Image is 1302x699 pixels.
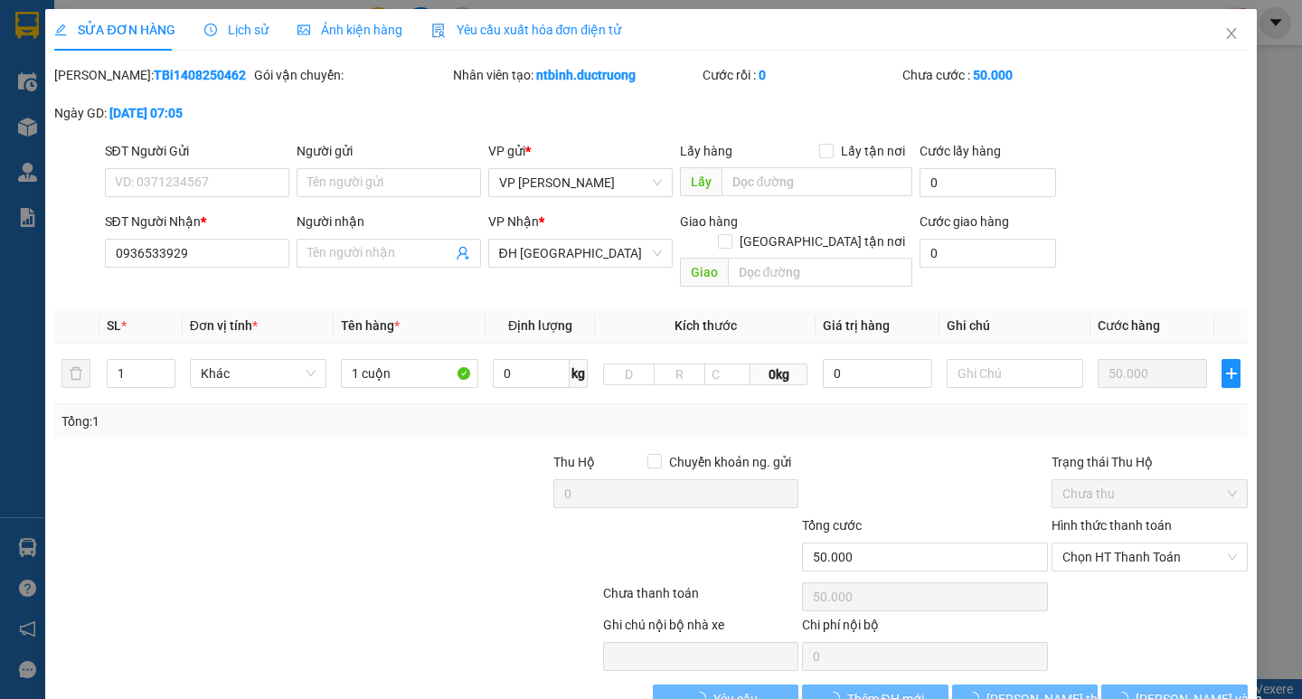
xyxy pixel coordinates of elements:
label: Hình thức thanh toán [1052,518,1172,533]
span: - [56,122,141,137]
b: ntbinh.ductruong [536,68,636,82]
input: Cước giao hàng [920,239,1056,268]
input: C [704,364,750,385]
span: edit [54,24,67,36]
div: Trạng thái Thu Hộ [1052,452,1248,472]
div: SĐT Người Gửi [105,141,289,161]
span: close [1224,26,1239,41]
span: Chọn HT Thanh Toán [1062,543,1237,571]
div: [PERSON_NAME]: [54,65,250,85]
span: picture [297,24,310,36]
span: kg [570,359,588,388]
div: Cước rồi : [703,65,899,85]
span: Thu Hộ [553,455,595,469]
th: Ghi chú [939,308,1090,344]
span: plus [1222,366,1239,381]
span: VP Nhận [488,214,539,229]
span: Giao hàng [680,214,738,229]
input: Ghi Chú [947,359,1083,388]
input: VD: Bàn, Ghế [341,359,477,388]
span: Ảnh kiện hàng [297,23,402,37]
div: Nhân viên tạo: [453,65,699,85]
div: Tổng: 1 [61,411,504,431]
b: TBi1408250462 [154,68,246,82]
span: 14 [PERSON_NAME], [PERSON_NAME] [52,65,222,113]
span: 0kg [750,364,807,385]
span: VP [PERSON_NAME] - [52,65,222,113]
span: Khác [201,360,316,387]
button: plus [1222,359,1240,388]
span: Chưa thu [1062,480,1237,507]
span: Đơn vị tính [190,318,258,333]
span: Tổng cước [802,518,862,533]
span: Định lượng [508,318,572,333]
span: VP Trần Bình [499,169,662,196]
span: Kích thước [675,318,737,333]
input: R [654,364,705,385]
span: - [52,46,57,61]
span: Giá trị hàng [823,318,890,333]
img: icon [431,24,446,38]
input: D [603,364,655,385]
div: Chi phí nội bộ [802,615,1048,642]
span: user-add [456,246,470,260]
span: 0936533929 [61,122,141,137]
b: 50.000 [973,68,1013,82]
div: Gói vận chuyển: [254,65,450,85]
button: Close [1206,9,1257,60]
span: SỬA ĐƠN HÀNG [54,23,175,37]
input: Dọc đường [722,167,912,196]
label: Cước giao hàng [920,214,1009,229]
span: clock-circle [204,24,217,36]
b: 0 [759,68,766,82]
div: Ghi chú nội bộ nhà xe [603,615,799,642]
div: SĐT Người Nhận [105,212,289,231]
span: Chuyển khoản ng. gửi [662,452,798,472]
span: Lấy hàng [680,144,732,158]
span: [GEOGRAPHIC_DATA] tận nơi [732,231,912,251]
strong: HOTLINE : [106,26,166,40]
span: Gửi [14,73,33,87]
div: Chưa cước : [902,65,1099,85]
span: SL [107,318,121,333]
span: Tên hàng [341,318,400,333]
span: Yêu cầu xuất hóa đơn điện tử [431,23,622,37]
span: ĐH Tân Bình [499,240,662,267]
span: Lấy [680,167,722,196]
div: Ngày GD: [54,103,250,123]
div: VP gửi [488,141,673,161]
span: Lịch sử [204,23,269,37]
b: [DATE] 07:05 [109,106,183,120]
div: Người nhận [297,212,481,231]
div: Người gửi [297,141,481,161]
button: delete [61,359,90,388]
span: Lấy tận nơi [834,141,912,161]
input: Cước lấy hàng [920,168,1056,197]
input: Dọc đường [728,258,912,287]
input: 0 [1098,359,1207,388]
label: Cước lấy hàng [920,144,1001,158]
strong: CÔNG TY VẬN TẢI ĐỨC TRƯỞNG [39,10,233,24]
div: Chưa thanh toán [601,583,801,615]
span: Giao [680,258,728,287]
span: Cước hàng [1098,318,1160,333]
